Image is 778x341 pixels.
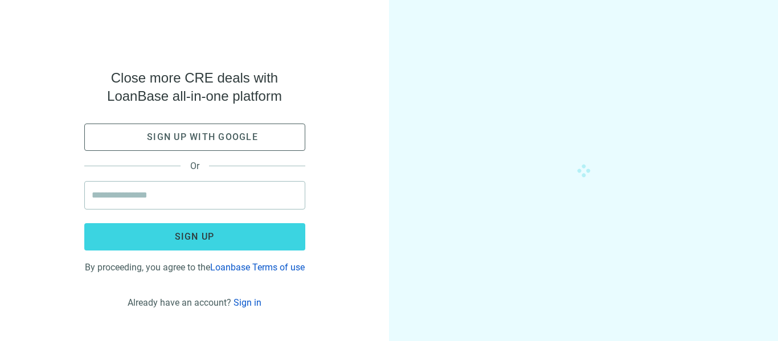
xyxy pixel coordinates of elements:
span: Sign up [175,231,215,242]
span: Close more CRE deals with LoanBase all-in-one platform [84,69,305,105]
a: Sign in [234,297,261,308]
span: Sign up with google [147,132,258,142]
a: Loanbase Terms of use [210,262,305,273]
button: Sign up with google [84,124,305,151]
div: By proceeding, you agree to the [84,260,305,273]
button: Sign up [84,223,305,250]
span: Or [181,161,209,171]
